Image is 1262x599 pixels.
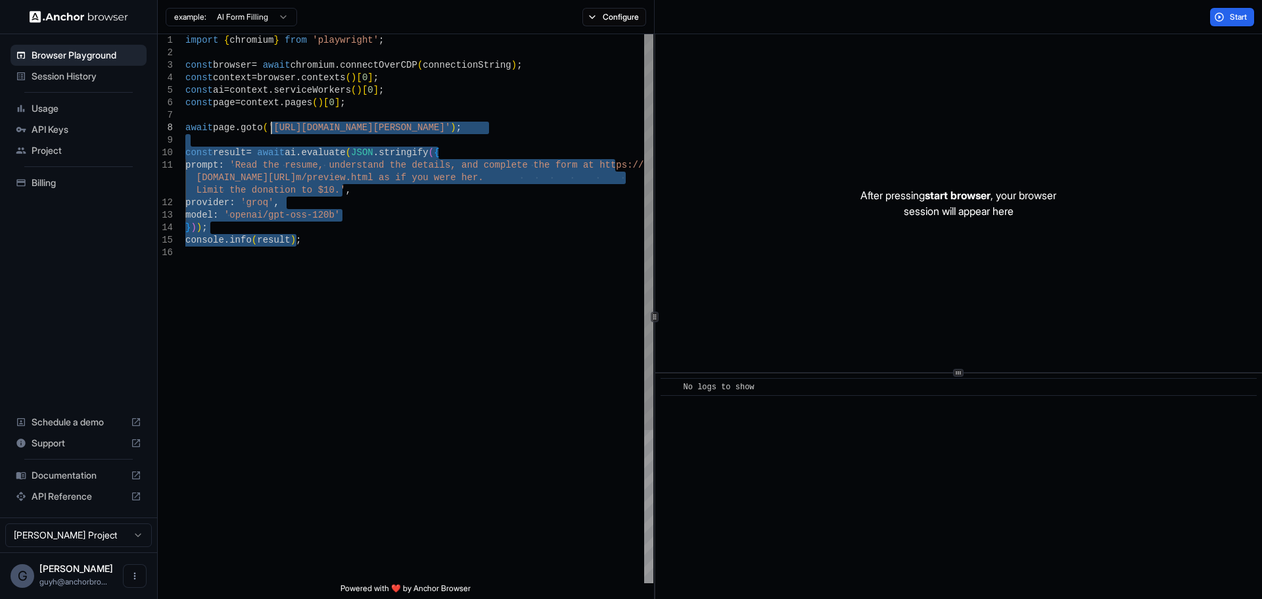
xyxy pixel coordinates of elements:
[263,122,268,133] span: (
[32,490,126,503] span: API Reference
[229,235,252,245] span: info
[296,172,484,183] span: m/preview.html as if you were her.
[39,563,113,574] span: Guy Hayou
[32,144,141,157] span: Project
[346,147,351,158] span: (
[323,97,329,108] span: [
[32,102,141,115] span: Usage
[346,185,351,195] span: ,
[191,222,196,233] span: )
[158,122,173,134] div: 8
[434,147,439,158] span: {
[11,486,147,507] div: API Reference
[667,381,674,394] span: ​
[860,187,1056,219] p: After pressing , your browser session will appear here
[185,160,218,170] span: prompt
[229,85,268,95] span: context
[235,122,241,133] span: .
[356,85,362,95] span: )
[379,85,384,95] span: ;
[11,98,147,119] div: Usage
[158,34,173,47] div: 1
[268,85,273,95] span: .
[362,72,367,83] span: 0
[185,235,224,245] span: console
[362,85,367,95] span: [
[346,72,351,83] span: (
[340,583,471,599] span: Powered with ❤️ by Anchor Browser
[158,59,173,72] div: 3
[11,465,147,486] div: Documentation
[174,12,206,22] span: example:
[229,35,273,45] span: chromium
[11,433,147,454] div: Support
[11,412,147,433] div: Schedule a demo
[185,222,191,233] span: }
[30,11,128,23] img: Anchor Logo
[429,147,434,158] span: (
[224,210,340,220] span: 'openai/gpt-oss-120b'
[241,122,263,133] span: goto
[296,72,301,83] span: .
[252,235,257,245] span: (
[158,247,173,259] div: 16
[268,122,450,133] span: '[URL][DOMAIN_NAME][PERSON_NAME]'
[11,119,147,140] div: API Keys
[32,437,126,450] span: Support
[213,72,252,83] span: context
[158,84,173,97] div: 5
[296,235,301,245] span: ;
[241,197,273,208] span: 'groq'
[340,97,345,108] span: ;
[257,235,290,245] span: result
[285,147,296,158] span: ai
[185,60,213,70] span: const
[185,197,229,208] span: provider
[318,97,323,108] span: )
[32,469,126,482] span: Documentation
[11,172,147,193] div: Billing
[32,176,141,189] span: Billing
[229,197,235,208] span: :
[11,140,147,161] div: Project
[158,234,173,247] div: 15
[296,147,301,158] span: .
[684,383,755,392] span: No logs to show
[224,35,229,45] span: {
[224,235,229,245] span: .
[158,47,173,59] div: 2
[351,147,373,158] span: JSON
[213,60,252,70] span: browser
[1230,12,1248,22] span: Start
[505,160,643,170] span: lete the form at https://
[218,160,223,170] span: :
[1210,8,1254,26] button: Start
[340,60,417,70] span: connectOverCDP
[511,60,517,70] span: )
[185,210,213,220] span: model
[158,159,173,172] div: 11
[229,160,505,170] span: 'Read the resume, understand the details, and comp
[263,60,291,70] span: await
[11,564,34,588] div: G
[32,416,126,429] span: Schedule a demo
[158,97,173,109] div: 6
[158,222,173,234] div: 14
[158,109,173,122] div: 7
[351,85,356,95] span: (
[213,210,218,220] span: :
[423,60,511,70] span: connectionString
[273,35,279,45] span: }
[379,35,384,45] span: ;
[185,85,213,95] span: const
[456,122,461,133] span: ;
[312,35,379,45] span: 'playwright'
[417,60,423,70] span: (
[11,45,147,66] div: Browser Playground
[185,147,213,158] span: const
[197,185,346,195] span: Limit the donation to $10.'
[213,122,235,133] span: page
[32,123,141,136] span: API Keys
[11,66,147,87] div: Session History
[123,564,147,588] button: Open menu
